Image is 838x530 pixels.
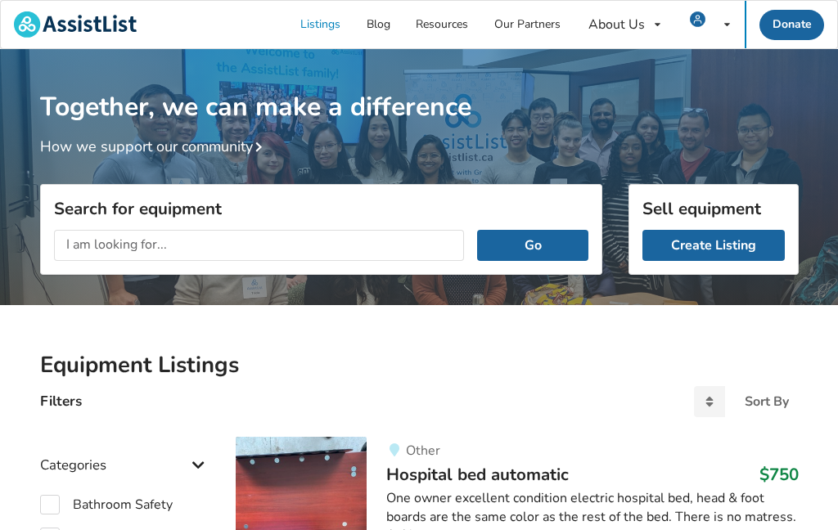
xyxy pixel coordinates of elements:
[745,395,789,408] div: Sort By
[406,442,440,460] span: Other
[588,18,645,31] div: About Us
[40,137,269,156] a: How we support our community
[40,392,82,411] h4: Filters
[40,495,173,514] label: Bathroom Safety
[54,230,465,261] input: I am looking for...
[481,1,574,48] a: Our Partners
[403,1,482,48] a: Resources
[40,351,799,380] h2: Equipment Listings
[690,11,705,27] img: user icon
[354,1,403,48] a: Blog
[642,198,785,219] h3: Sell equipment
[642,230,785,261] a: Create Listing
[288,1,354,48] a: Listings
[759,464,799,485] h3: $750
[477,230,588,261] button: Go
[759,10,825,40] a: Donate
[386,463,569,486] span: Hospital bed automatic
[40,424,210,482] div: Categories
[14,11,137,38] img: assistlist-logo
[54,198,588,219] h3: Search for equipment
[40,49,799,124] h1: Together, we can make a difference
